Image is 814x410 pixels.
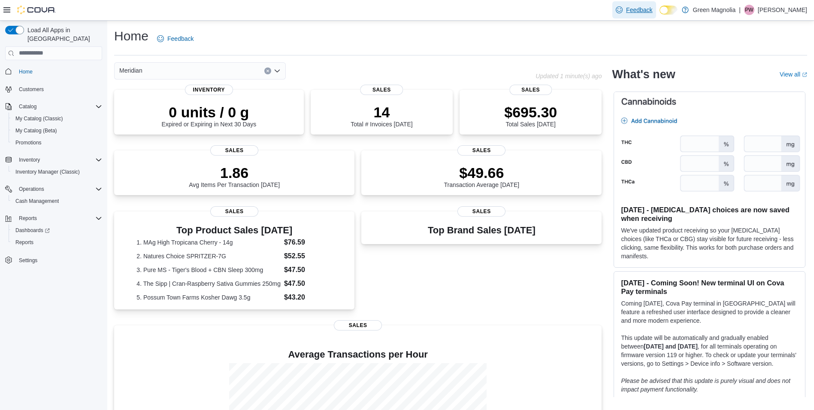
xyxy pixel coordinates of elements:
div: Total # Invoices [DATE] [351,104,412,128]
h3: [DATE] - [MEDICAL_DATA] choices are now saved when receiving [621,205,798,223]
dt: 1. MAg High Tropicana Cherry - 14g [136,238,281,247]
button: Inventory [15,155,43,165]
button: Inventory Manager (Classic) [9,166,106,178]
span: Reports [19,215,37,222]
a: Inventory Manager (Classic) [12,167,83,177]
span: Dashboards [15,227,50,234]
span: Cash Management [15,198,59,205]
span: Sales [334,320,382,330]
dd: $43.20 [284,292,332,303]
button: Reports [15,213,40,223]
span: PW [745,5,753,15]
span: Dashboards [12,225,102,236]
span: Inventory [15,155,102,165]
a: My Catalog (Classic) [12,113,67,124]
span: Customers [15,84,102,95]
a: Customers [15,84,47,95]
dd: $76.59 [284,237,332,248]
strong: [DATE] and [DATE] [644,343,697,350]
a: Promotions [12,138,45,148]
p: $695.30 [504,104,557,121]
p: 14 [351,104,412,121]
span: My Catalog (Beta) [12,125,102,136]
span: Operations [15,184,102,194]
dd: $52.55 [284,251,332,261]
span: Sales [457,206,505,217]
button: Reports [2,212,106,224]
span: Settings [15,254,102,265]
span: Inventory Manager (Classic) [15,168,80,175]
p: $49.66 [444,164,520,181]
span: Reports [12,237,102,248]
em: Please be advised that this update is purely visual and does not impact payment functionality. [621,377,790,393]
a: Feedback [612,1,656,18]
p: Green Magnolia [693,5,736,15]
h3: Top Product Sales [DATE] [136,225,332,236]
span: My Catalog (Beta) [15,127,57,134]
button: Cash Management [9,195,106,207]
img: Cova [17,6,56,14]
span: Home [15,66,102,77]
span: Catalog [15,101,102,112]
h3: Top Brand Sales [DATE] [428,225,536,236]
button: My Catalog (Beta) [9,125,106,137]
span: Settings [19,257,37,264]
button: Operations [2,183,106,195]
nav: Complex example [5,62,102,289]
span: Sales [210,145,258,156]
button: Open list of options [274,67,281,74]
dt: 2. Natures Choice SPRITZER-7G [136,252,281,260]
span: Feedback [167,34,194,43]
h2: What's new [612,67,675,81]
button: Promotions [9,137,106,149]
a: Settings [15,255,41,266]
span: My Catalog (Classic) [12,113,102,124]
p: This update will be automatically and gradually enabled between , for all terminals operating on ... [621,334,798,368]
span: Reports [15,239,33,246]
h3: [DATE] - Coming Soon! New terminal UI on Cova Pay terminals [621,278,798,296]
button: Home [2,65,106,78]
a: Reports [12,237,37,248]
span: Sales [509,85,552,95]
dt: 5. Possum Town Farms Kosher Dawg 3.5g [136,293,281,302]
span: Sales [360,85,403,95]
button: Catalog [2,101,106,113]
span: My Catalog (Classic) [15,115,63,122]
svg: External link [802,72,807,77]
dt: 4. The Sipp | Cran-Raspberry Sativa Gummies 250mg [136,279,281,288]
button: Inventory [2,154,106,166]
button: Catalog [15,101,40,112]
p: [PERSON_NAME] [758,5,807,15]
span: Inventory Manager (Classic) [12,167,102,177]
input: Dark Mode [660,6,678,15]
span: Meridian [119,65,142,76]
p: Updated 1 minute(s) ago [536,73,602,80]
button: My Catalog (Classic) [9,113,106,125]
button: Operations [15,184,48,194]
span: Promotions [15,139,42,146]
a: Feedback [154,30,197,47]
p: | [739,5,741,15]
dd: $47.50 [284,265,332,275]
span: Catalog [19,103,36,110]
p: 1.86 [189,164,280,181]
a: Dashboards [9,224,106,236]
a: Home [15,67,36,77]
span: Load All Apps in [GEOGRAPHIC_DATA] [24,26,102,43]
span: Inventory [185,85,233,95]
p: 0 units / 0 g [161,104,256,121]
h4: Average Transactions per Hour [121,349,595,360]
a: Cash Management [12,196,62,206]
h1: Home [114,28,148,45]
a: My Catalog (Beta) [12,125,61,136]
div: Transaction Average [DATE] [444,164,520,188]
span: Reports [15,213,102,223]
button: Customers [2,83,106,95]
div: Expired or Expiring in Next 30 Days [161,104,256,128]
span: Sales [210,206,258,217]
div: Total Sales [DATE] [504,104,557,128]
dd: $47.50 [284,278,332,289]
span: Inventory [19,156,40,163]
div: Patrick Walker [744,5,754,15]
